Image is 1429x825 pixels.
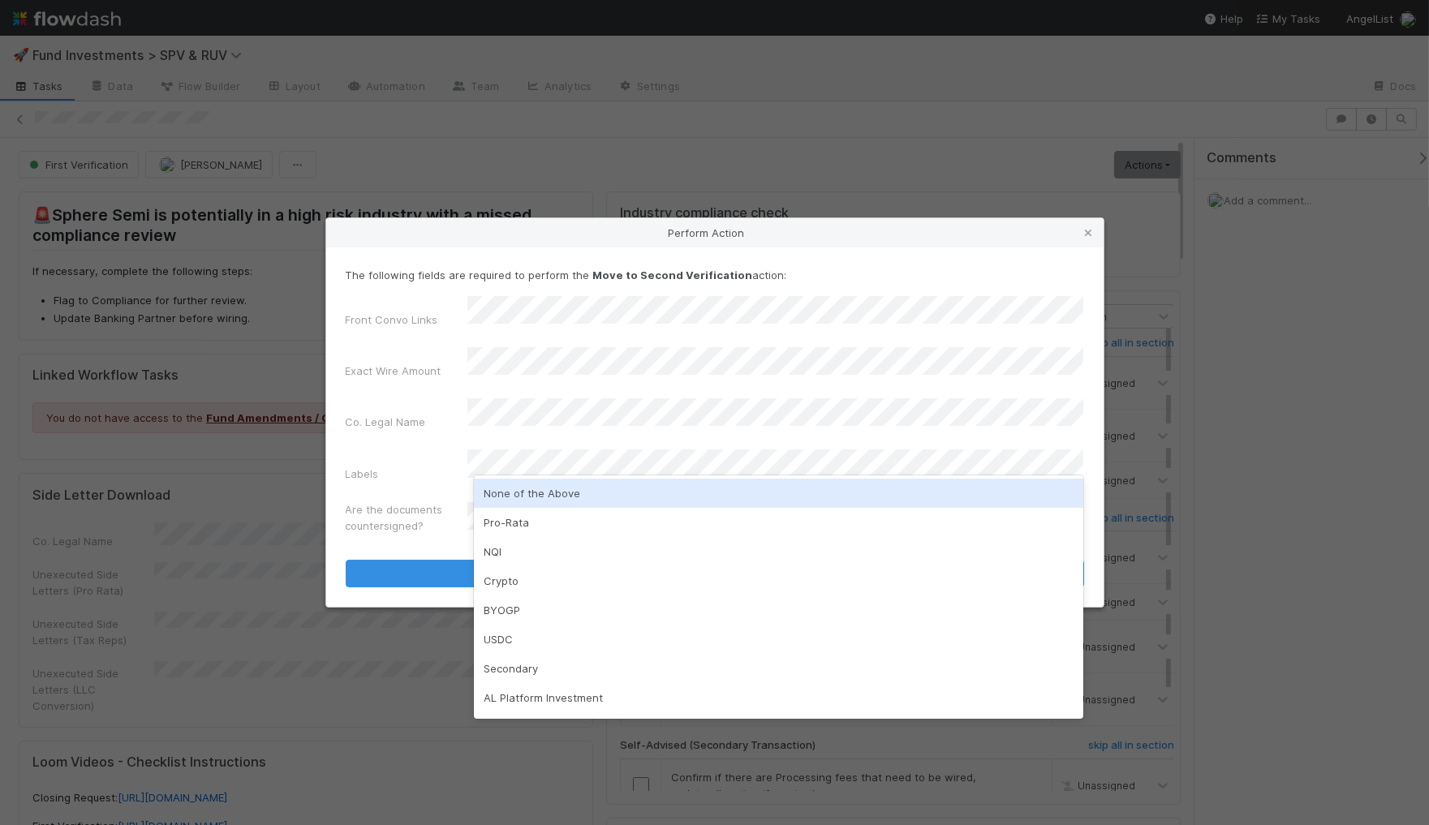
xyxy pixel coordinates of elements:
[474,654,1084,683] div: Secondary
[474,683,1084,712] div: AL Platform Investment
[346,363,441,379] label: Exact Wire Amount
[474,566,1084,595] div: Crypto
[346,267,1084,283] p: The following fields are required to perform the action:
[346,414,426,430] label: Co. Legal Name
[593,269,753,281] strong: Move to Second Verification
[474,508,1084,537] div: Pro-Rata
[326,218,1104,247] div: Perform Action
[474,595,1084,625] div: BYOGP
[474,479,1084,508] div: None of the Above
[474,625,1084,654] div: USDC
[346,466,379,482] label: Labels
[474,712,1084,741] div: LLC/LP Investment
[346,560,1084,587] button: Move to Second Verification
[474,537,1084,566] div: NQI
[346,501,467,534] label: Are the documents countersigned?
[346,312,438,328] label: Front Convo Links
